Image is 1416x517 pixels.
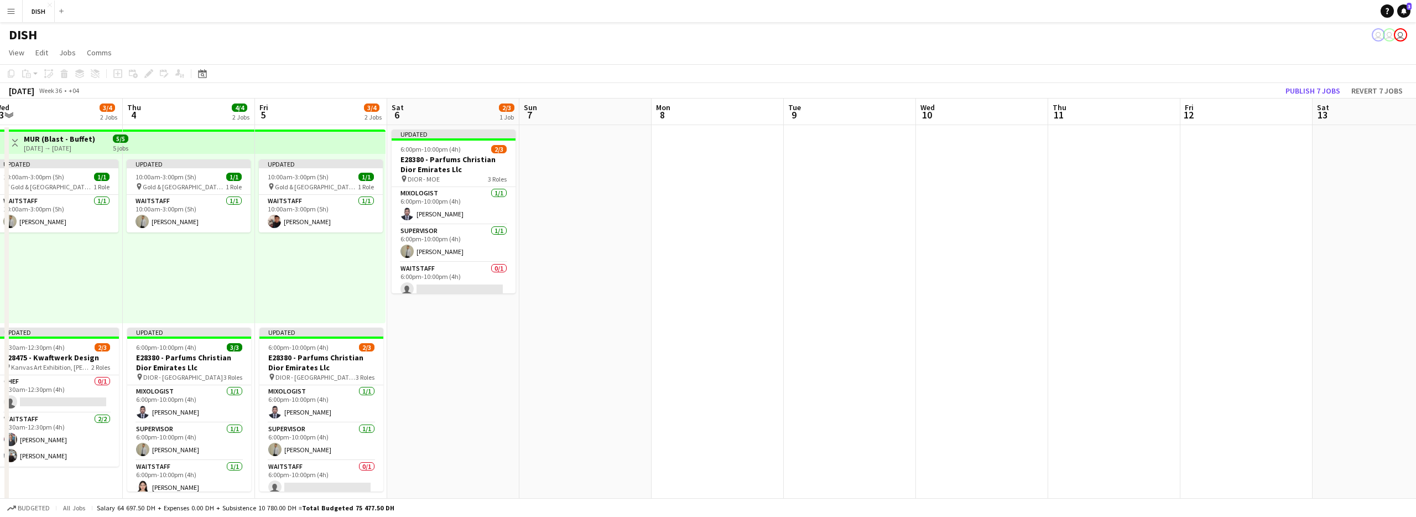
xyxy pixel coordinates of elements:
[97,504,394,512] div: Salary 64 697.50 DH + Expenses 0.00 DH + Subsistence 10 780.00 DH =
[392,130,516,293] app-job-card: Updated6:00pm-10:00pm (4h)2/3E28380 - Parfums Christian Dior Emirates Llc DIOR - MOE3 RolesMixolo...
[392,262,516,300] app-card-role: Waitstaff0/16:00pm-10:00pm (4h)
[1397,4,1410,18] a: 3
[268,343,329,351] span: 6:00pm-10:00pm (4h)
[100,104,115,112] span: 3/4
[275,373,356,381] span: DIOR - [GEOGRAPHIC_DATA], [GEOGRAPHIC_DATA]
[143,183,226,191] span: Gold & [GEOGRAPHIC_DATA], [PERSON_NAME] Rd - Al Quoz - Al Quoz Industrial Area 3 - [GEOGRAPHIC_DA...
[365,113,382,121] div: 2 Jobs
[1315,108,1329,121] span: 13
[258,108,268,121] span: 5
[82,45,116,60] a: Comms
[9,85,34,96] div: [DATE]
[127,159,251,168] div: Updated
[920,102,935,112] span: Wed
[1317,102,1329,112] span: Sat
[127,461,251,498] app-card-role: Waitstaff1/16:00pm-10:00pm (4h)[PERSON_NAME]
[1183,108,1194,121] span: 12
[392,130,516,138] div: Updated
[127,159,251,232] app-job-card: Updated10:00am-3:00pm (5h)1/1 Gold & [GEOGRAPHIC_DATA], [PERSON_NAME] Rd - Al Quoz - Al Quoz Indu...
[392,225,516,262] app-card-role: Supervisor1/16:00pm-10:00pm (4h)[PERSON_NAME]
[93,183,110,191] span: 1 Role
[35,48,48,58] span: Edit
[656,102,670,112] span: Mon
[392,154,516,174] h3: E28380 - Parfums Christian Dior Emirates Llc
[226,173,242,181] span: 1/1
[358,173,374,181] span: 1/1
[788,102,801,112] span: Tue
[499,113,514,121] div: 1 Job
[1394,28,1407,42] app-user-avatar: Tracy Secreto
[356,373,374,381] span: 3 Roles
[55,45,80,60] a: Jobs
[95,343,110,351] span: 2/3
[24,134,95,144] h3: MUR (Blast - Buffet)
[127,328,251,492] div: Updated6:00pm-10:00pm (4h)3/3E28380 - Parfums Christian Dior Emirates Llc DIOR - [GEOGRAPHIC_DATA...
[1372,28,1385,42] app-user-avatar: Tracy Secreto
[491,145,507,153] span: 2/3
[127,102,141,112] span: Thu
[9,27,37,43] h1: DISH
[11,363,91,371] span: Kanvas Art Exhibition, [PERSON_NAME][GEOGRAPHIC_DATA], [GEOGRAPHIC_DATA] 1
[127,423,251,461] app-card-role: Supervisor1/16:00pm-10:00pm (4h)[PERSON_NAME]
[127,195,251,232] app-card-role: Waitstaff1/110:00am-3:00pm (5h)[PERSON_NAME]
[227,343,242,351] span: 3/3
[499,104,514,112] span: 2/3
[524,102,537,112] span: Sun
[11,183,93,191] span: Gold & [GEOGRAPHIC_DATA], [PERSON_NAME] Rd - Al Quoz - Al Quoz Industrial Area 3 - [GEOGRAPHIC_DA...
[126,108,141,121] span: 4
[100,113,117,121] div: 2 Jobs
[24,144,95,152] div: [DATE] → [DATE]
[23,1,55,22] button: DISH
[1051,108,1066,121] span: 11
[59,48,76,58] span: Jobs
[61,504,87,512] span: All jobs
[3,173,64,181] span: 10:00am-3:00pm (5h)
[113,143,128,152] div: 5 jobs
[259,353,383,373] h3: E28380 - Parfums Christian Dior Emirates Llc
[259,102,268,112] span: Fri
[6,502,51,514] button: Budgeted
[522,108,537,121] span: 7
[392,102,404,112] span: Sat
[259,159,383,232] app-job-card: Updated10:00am-3:00pm (5h)1/1 Gold & [GEOGRAPHIC_DATA], [PERSON_NAME] Rd - Al Quoz - Al Quoz Indu...
[94,173,110,181] span: 1/1
[259,461,383,498] app-card-role: Waitstaff0/16:00pm-10:00pm (4h)
[408,175,440,183] span: DIOR - MOE
[127,328,251,337] div: Updated
[4,343,65,351] span: 8:30am-12:30pm (4h)
[143,373,223,381] span: DIOR - [GEOGRAPHIC_DATA]
[232,113,249,121] div: 2 Jobs
[259,195,383,232] app-card-role: Waitstaff1/110:00am-3:00pm (5h)[PERSON_NAME]
[364,104,379,112] span: 3/4
[259,328,383,337] div: Updated
[1347,84,1407,98] button: Revert 7 jobs
[91,363,110,371] span: 2 Roles
[1281,84,1345,98] button: Publish 7 jobs
[31,45,53,60] a: Edit
[136,343,196,351] span: 6:00pm-10:00pm (4h)
[18,504,50,512] span: Budgeted
[400,145,461,153] span: 6:00pm-10:00pm (4h)
[87,48,112,58] span: Comms
[390,108,404,121] span: 6
[259,423,383,461] app-card-role: Supervisor1/16:00pm-10:00pm (4h)[PERSON_NAME]
[1383,28,1396,42] app-user-avatar: Tracy Secreto
[127,353,251,373] h3: E28380 - Parfums Christian Dior Emirates Llc
[4,45,29,60] a: View
[232,104,247,112] span: 4/4
[919,108,935,121] span: 10
[136,173,196,181] span: 10:00am-3:00pm (5h)
[69,86,79,95] div: +04
[268,173,329,181] span: 10:00am-3:00pm (5h)
[1053,102,1066,112] span: Thu
[127,385,251,423] app-card-role: Mixologist1/16:00pm-10:00pm (4h)[PERSON_NAME]
[275,183,358,191] span: Gold & [GEOGRAPHIC_DATA], [PERSON_NAME] Rd - Al Quoz - Al Quoz Industrial Area 3 - [GEOGRAPHIC_DA...
[1185,102,1194,112] span: Fri
[223,373,242,381] span: 3 Roles
[259,328,383,492] app-job-card: Updated6:00pm-10:00pm (4h)2/3E28380 - Parfums Christian Dior Emirates Llc DIOR - [GEOGRAPHIC_DATA...
[37,86,64,95] span: Week 36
